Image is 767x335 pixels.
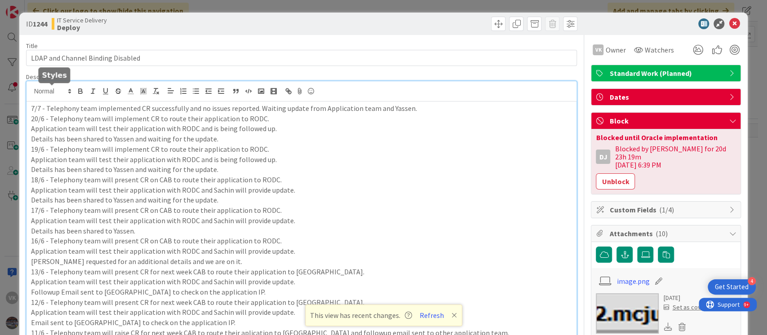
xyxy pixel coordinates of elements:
[663,321,673,333] div: Download
[26,73,57,81] span: Description
[26,42,38,50] label: Title
[31,307,572,317] p: Application team will test their application with RODC and Sachin will provide update.
[31,287,572,297] p: Followup Email sent to [GEOGRAPHIC_DATA] to check on the application IP.
[31,267,572,277] p: 13/6 - Telephony team will present CR for next week CAB to route their application to [GEOGRAPHIC...
[31,216,572,226] p: Application team will test their application with RODC and Sachin will provide update.
[57,17,107,24] span: IT Service Delivery
[42,71,67,79] h5: Styles
[655,229,667,238] span: ( 10 )
[31,114,572,124] p: 20/6 - Telephony team will implement CR to route their application to RODC.
[310,310,412,321] span: This view has recent changes.
[663,303,706,312] div: Set as cover
[45,4,50,11] div: 9+
[31,246,572,256] p: Application team will test their application with RODC and Sachin will provide update.
[596,150,610,164] div: DJ
[19,1,41,12] span: Support
[31,144,572,154] p: 19/6 - Telephony team will implement CR to route their application to RODC.
[609,204,724,215] span: Custom Fields
[609,68,724,79] span: Standard Work (Planned)
[715,282,749,291] div: Get Started
[609,228,724,239] span: Attachments
[708,279,756,295] div: Open Get Started checklist, remaining modules: 4
[659,205,674,214] span: ( 1/4 )
[31,226,572,236] p: Details has been shared to Yassen.
[31,154,572,165] p: Application team will test their application with RODC and is being followed up.
[31,256,572,267] p: [PERSON_NAME] requested for an additional details and we are on it.
[593,44,603,55] div: VK
[748,277,756,285] div: 4
[644,44,674,55] span: Watchers
[31,134,572,144] p: Details has been shared to Yassen and waiting for the update.
[596,134,736,141] div: Blocked until Oracle implementation
[31,297,572,308] p: 12/6 - Telephony team will present CR for next week CAB to route their application to [GEOGRAPHIC...
[26,18,47,29] span: ID
[663,293,706,303] div: [DATE]
[31,103,572,114] p: 7/7 - Telephony team implemented CR successfully and no issues reported. Waiting update from Appl...
[57,24,107,31] b: Deploy
[31,317,572,328] p: Email sent to [GEOGRAPHIC_DATA] to check on the application IP.
[596,173,635,190] button: Unblock
[31,277,572,287] p: Application team will test their application with RODC and Sachin will provide update.
[617,276,650,287] a: image.png
[609,115,724,126] span: Block
[31,175,572,185] p: 18/6 - Telephony team will present CR on CAB to route their application to RODC.
[31,185,572,195] p: Application team will test their application with RODC and Sachin will provide update.
[31,205,572,216] p: 17/6 - Telephony team will present CR on CAB to route their application to RODC.
[31,236,572,246] p: 16/6 - Telephony team will present CR on CAB to route their application to RODC.
[31,195,572,205] p: Details has been shared to Yassen and waiting for the update.
[609,92,724,102] span: Dates
[31,164,572,175] p: Details has been shared to Yassen and waiting for the update.
[417,309,447,321] button: Refresh
[33,19,47,28] b: 1244
[31,123,572,134] p: Application team will test their application with RODC and is being followed up.
[605,44,625,55] span: Owner
[26,50,577,66] input: type card name here...
[615,145,736,169] div: Blocked by [PERSON_NAME] for 20d 23h 19m [DATE] 6:39 PM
